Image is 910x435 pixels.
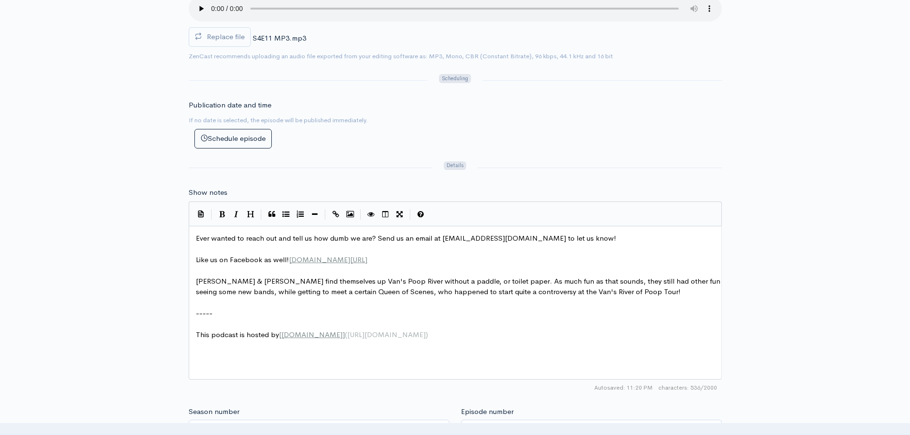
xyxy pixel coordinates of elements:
[196,276,722,297] span: [PERSON_NAME] & [PERSON_NAME] find themselves up Van's Poop River without a paddle, or toilet pap...
[215,207,229,222] button: Bold
[229,207,244,222] button: Italic
[196,308,213,318] span: -----
[378,207,393,222] button: Toggle Side by Side
[461,406,514,417] label: Episode number
[265,207,279,222] button: Quote
[393,207,407,222] button: Toggle Fullscreen
[345,330,347,339] span: (
[279,330,281,339] span: [
[189,52,613,60] small: ZenCast recommends uploading an audio file exported from your editing software as: MP3, Mono, CBR...
[244,207,258,222] button: Heading
[196,233,616,243] span: Ever wanted to reach out and tell us how dumb we are? Send us an email at [EMAIL_ADDRESS][DOMAIN_...
[196,255,367,264] span: Like us on Facebook as well!
[253,33,306,42] span: S4E11 MP3.mp3
[364,207,378,222] button: Toggle Preview
[196,330,428,339] span: This podcast is hosted by
[207,32,245,41] span: Replace file
[289,255,367,264] span: [DOMAIN_NAME][URL]
[360,209,361,220] i: |
[281,330,343,339] span: [DOMAIN_NAME]
[343,207,357,222] button: Insert Image
[410,209,411,220] i: |
[194,206,208,221] button: Insert Show Notes Template
[261,209,262,220] i: |
[444,161,466,170] span: Details
[189,100,271,111] label: Publication date and time
[279,207,293,222] button: Generic List
[594,383,653,392] span: Autosaved: 11:20 PM
[414,207,428,222] button: Markdown Guide
[189,116,368,124] small: If no date is selected, the episode will be published immediately.
[293,207,308,222] button: Numbered List
[329,207,343,222] button: Create Link
[439,74,471,83] span: Scheduling
[211,209,212,220] i: |
[189,187,227,198] label: Show notes
[325,209,326,220] i: |
[189,406,239,417] label: Season number
[194,129,272,149] button: Schedule episode
[343,330,345,339] span: ]
[658,383,717,392] span: 536/2000
[308,207,322,222] button: Insert Horizontal Line
[426,330,428,339] span: )
[347,330,426,339] span: [URL][DOMAIN_NAME]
